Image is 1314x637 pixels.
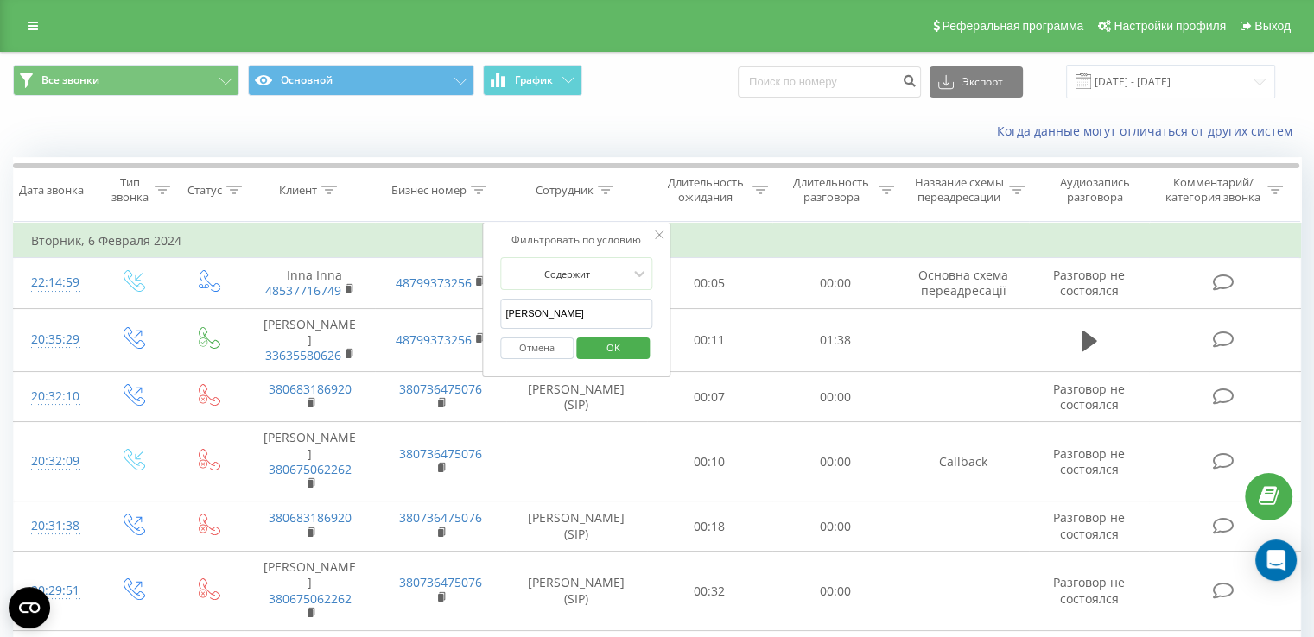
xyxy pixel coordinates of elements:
button: Отмена [500,337,574,359]
input: Поиск по номеру [738,66,921,98]
a: 48799373256 [396,331,472,348]
td: [PERSON_NAME] [244,552,375,631]
div: Длительность ожидания [663,175,749,205]
td: Основна схема переадресації [898,258,1028,308]
div: 20:35:29 [31,323,77,356]
button: График [483,65,582,96]
td: [PERSON_NAME] (SIP) [506,552,647,631]
a: 380736475076 [399,445,482,462]
td: [PERSON_NAME] [244,422,375,501]
a: Когда данные могут отличаться от других систем [997,123,1301,139]
a: 380675062262 [269,590,352,607]
span: Разговор не состоялся [1053,381,1125,413]
div: Тип звонка [109,175,149,205]
a: 33635580626 [265,347,341,363]
button: Open CMP widget [9,587,50,628]
td: [PERSON_NAME] (SIP) [506,372,647,422]
td: 00:11 [647,308,772,372]
div: Статус [187,183,222,198]
a: 380683186920 [269,381,352,397]
td: 00:18 [647,501,772,552]
td: 00:00 [772,501,898,552]
button: Все звонки [13,65,239,96]
span: Разговор не состоялся [1053,509,1125,541]
div: 20:29:51 [31,574,77,608]
span: Разговор не состоялся [1053,445,1125,477]
input: Введите значение [500,299,652,329]
td: _ Inna Inna [244,258,375,308]
td: [PERSON_NAME] [244,308,375,372]
td: [PERSON_NAME] (SIP) [506,501,647,552]
div: Бизнес номер [391,183,467,198]
td: 00:00 [772,372,898,422]
td: Вторник, 6 Февраля 2024 [14,224,1301,258]
td: Callback [898,422,1028,501]
div: Open Intercom Messenger [1255,539,1297,581]
a: 48799373256 [396,274,472,291]
td: 00:32 [647,552,772,631]
button: Экспорт [930,66,1023,98]
span: Настройки профиля [1114,19,1226,33]
td: 00:00 [772,552,898,631]
div: 22:14:59 [31,266,77,300]
td: 00:07 [647,372,772,422]
span: График [515,74,553,86]
span: Выход [1254,19,1291,33]
button: Основной [248,65,474,96]
div: Клиент [279,183,317,198]
span: OK [589,334,638,361]
a: 380675062262 [269,461,352,477]
a: 380736475076 [399,381,482,397]
a: 48537716749 [265,282,341,299]
div: Название схемы переадресации [914,175,1005,205]
td: 00:00 [772,422,898,501]
span: Разговор не состоялся [1053,267,1125,299]
a: 380736475076 [399,574,482,590]
div: 20:32:09 [31,445,77,478]
span: Реферальная программа [942,19,1083,33]
div: Аудиозапись разговора [1044,175,1146,205]
div: Дата звонка [19,183,84,198]
td: 00:05 [647,258,772,308]
a: 380683186920 [269,509,352,526]
div: Сотрудник [536,183,594,198]
span: Все звонки [41,73,99,87]
div: 20:31:38 [31,509,77,543]
div: 20:32:10 [31,380,77,413]
a: 380736475076 [399,509,482,526]
div: Фильтровать по условию [500,231,652,249]
td: 00:00 [772,258,898,308]
button: OK [576,337,650,359]
td: 01:38 [772,308,898,372]
span: Разговор не состоялся [1053,574,1125,606]
div: Комментарий/категория звонка [1162,175,1263,205]
div: Длительность разговора [788,175,874,205]
td: 00:10 [647,422,772,501]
